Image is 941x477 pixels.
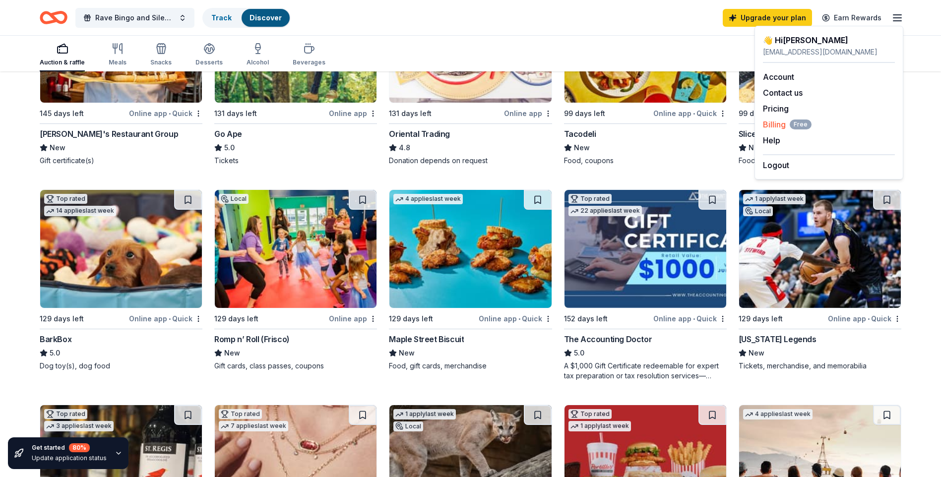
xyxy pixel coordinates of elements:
[214,361,377,371] div: Gift cards, class passes, coupons
[40,333,71,345] div: BarkBox
[389,361,552,371] div: Food, gift cards, merchandise
[389,189,552,371] a: Image for Maple Street Biscuit4 applieslast week129 days leftOnline app•QuickMaple Street Biscuit...
[44,421,114,431] div: 3 applies last week
[763,87,803,99] button: Contact us
[763,34,895,46] div: 👋 Hi [PERSON_NAME]
[564,128,596,140] div: Tacodeli
[150,39,172,71] button: Snacks
[739,333,816,345] div: [US_STATE] Legends
[195,39,223,71] button: Desserts
[150,59,172,66] div: Snacks
[518,315,520,323] span: •
[763,46,895,58] div: [EMAIL_ADDRESS][DOMAIN_NAME]
[739,156,901,166] div: Food and gift cards
[564,361,727,381] div: A $1,000 Gift Certificate redeemable for expert tax preparation or tax resolution services—recipi...
[202,8,291,28] button: TrackDiscover
[653,107,727,119] div: Online app Quick
[790,119,812,129] span: Free
[389,156,552,166] div: Donation depends on request
[723,9,812,27] a: Upgrade your plan
[743,194,806,204] div: 1 apply last week
[816,9,887,27] a: Earn Rewards
[564,333,652,345] div: The Accounting Doctor
[399,347,415,359] span: New
[568,206,642,216] div: 22 applies last week
[653,312,727,325] div: Online app Quick
[32,454,107,462] div: Update application status
[169,110,171,118] span: •
[214,108,257,119] div: 131 days left
[565,190,726,308] img: Image for The Accounting Doctor
[763,104,789,114] a: Pricing
[574,347,584,359] span: 5.0
[40,313,84,325] div: 129 days left
[224,347,240,359] span: New
[129,312,202,325] div: Online app Quick
[739,108,780,119] div: 99 days left
[129,107,202,119] div: Online app Quick
[564,189,727,381] a: Image for The Accounting DoctorTop rated22 applieslast week152 days leftOnline app•QuickThe Accou...
[250,13,282,22] a: Discover
[109,39,126,71] button: Meals
[389,333,464,345] div: Maple Street Biscuit
[211,13,232,22] a: Track
[214,156,377,166] div: Tickets
[739,190,901,308] img: Image for Texas Legends
[40,156,202,166] div: Gift certificate(s)
[40,190,202,308] img: Image for BarkBox
[389,313,433,325] div: 129 days left
[568,421,631,431] div: 1 apply last week
[40,59,85,66] div: Auction & raffle
[247,59,269,66] div: Alcohol
[739,361,901,371] div: Tickets, merchandise, and memorabilia
[564,156,727,166] div: Food, coupons
[574,142,590,154] span: New
[214,313,258,325] div: 129 days left
[50,142,65,154] span: New
[389,128,450,140] div: Oriental Trading
[329,312,377,325] div: Online app
[389,108,432,119] div: 131 days left
[868,315,870,323] span: •
[693,315,695,323] span: •
[739,128,792,140] div: Slices Pizzeria
[44,206,116,216] div: 14 applies last week
[763,159,789,171] button: Logout
[568,194,612,204] div: Top rated
[214,189,377,371] a: Image for Romp n’ Roll (Frisco)Local129 days leftOnline appRomp n’ Roll (Frisco)NewGift cards, cl...
[763,119,812,130] span: Billing
[763,72,794,82] a: Account
[564,313,608,325] div: 152 days left
[214,128,242,140] div: Go Ape
[195,59,223,66] div: Desserts
[504,107,552,119] div: Online app
[40,361,202,371] div: Dog toy(s), dog food
[393,409,456,419] div: 1 apply last week
[399,142,410,154] span: 4.8
[224,142,235,154] span: 5.0
[40,6,67,29] a: Home
[40,128,178,140] div: [PERSON_NAME]'s Restaurant Group
[479,312,552,325] div: Online app Quick
[393,194,463,204] div: 4 applies last week
[44,409,87,419] div: Top rated
[169,315,171,323] span: •
[749,347,764,359] span: New
[293,39,325,71] button: Beverages
[743,409,813,419] div: 4 applies last week
[393,421,423,431] div: Local
[293,59,325,66] div: Beverages
[75,8,194,28] button: Rave Bingo and Silent Auction
[40,39,85,71] button: Auction & raffle
[32,443,107,452] div: Get started
[69,443,90,452] div: 80 %
[219,409,262,419] div: Top rated
[564,108,605,119] div: 99 days left
[219,421,288,431] div: 7 applies last week
[763,134,780,146] button: Help
[215,190,376,308] img: Image for Romp n’ Roll (Frisco)
[214,333,290,345] div: Romp n’ Roll (Frisco)
[828,312,901,325] div: Online app Quick
[389,190,551,308] img: Image for Maple Street Biscuit
[109,59,126,66] div: Meals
